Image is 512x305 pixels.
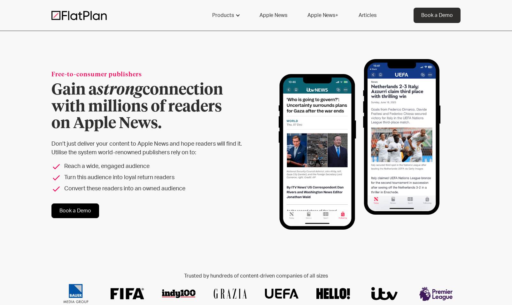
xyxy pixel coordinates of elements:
a: Articles [351,8,384,23]
li: Turn this audience into loyal return readers [51,173,253,182]
li: Reach a wide, engaged audience [51,162,253,171]
em: strong [97,82,143,98]
li: Convert these readers into an owned audience [51,185,253,193]
div: Products [212,11,234,19]
a: Apple News+ [300,8,345,23]
a: Book a Demo [414,8,461,23]
h2: Trusted by hundreds of content-driven companies of all sizes [51,273,461,279]
a: Apple News [252,8,295,23]
h1: Gain a connection with millions of readers on Apple News. [51,82,253,132]
div: Book a Demo [421,11,453,19]
a: Book a Demo [51,203,99,218]
div: Products [205,8,247,23]
p: Don’t just deliver your content to Apple News and hope readers will find it. Utilise the system w... [51,140,253,157]
div: Free-to-consumer publishers [51,71,253,79]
